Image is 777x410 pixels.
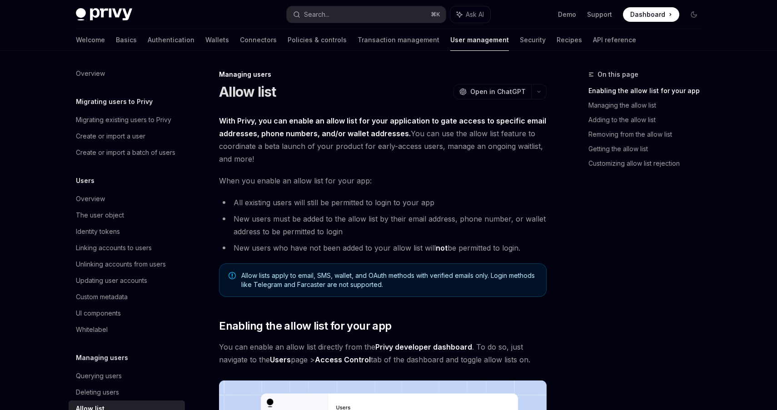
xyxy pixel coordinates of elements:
h5: Migrating users to Privy [76,96,153,107]
div: Querying users [76,370,122,381]
a: Policies & controls [288,29,347,51]
span: Allow lists apply to email, SMS, wallet, and OAuth methods with verified emails only. Login metho... [241,271,537,289]
h1: Allow list [219,84,276,100]
span: When you enable an allow list for your app: [219,174,547,187]
div: Identity tokens [76,226,120,237]
div: Managing users [219,70,547,79]
div: UI components [76,308,121,319]
div: Updating user accounts [76,275,147,286]
span: You can enable an allow list directly from the . To do so, just navigate to the page > tab of the... [219,341,547,366]
strong: With Privy, you can enable an allow list for your application to gate access to specific email ad... [219,116,546,138]
div: Overview [76,68,105,79]
a: Wallets [205,29,229,51]
a: Linking accounts to users [69,240,185,256]
a: Overview [69,191,185,207]
a: Removing from the allow list [588,127,708,142]
a: Whitelabel [69,321,185,338]
div: Deleting users [76,387,119,398]
a: The user object [69,207,185,223]
a: Access Control [315,355,371,365]
div: Create or import a user [76,131,145,142]
a: Recipes [557,29,582,51]
a: UI components [69,305,185,321]
strong: not [436,243,448,252]
img: dark logo [76,8,132,21]
div: Create or import a batch of users [76,147,175,158]
h5: Users [76,175,95,186]
a: Privy developer dashboard [375,342,472,352]
a: Welcome [76,29,105,51]
span: Dashboard [630,10,665,19]
li: All existing users will still be permitted to login to your app [219,196,547,209]
div: Search... [304,9,329,20]
span: Enabling the allow list for your app [219,319,391,333]
a: Deleting users [69,384,185,400]
a: User management [450,29,509,51]
span: On this page [598,69,638,80]
a: Identity tokens [69,223,185,240]
a: Basics [116,29,137,51]
h5: Managing users [76,352,128,363]
a: Demo [558,10,576,19]
a: Adding to the allow list [588,113,708,127]
a: Create or import a user [69,128,185,144]
a: Migrating existing users to Privy [69,112,185,128]
div: Unlinking accounts from users [76,259,166,270]
a: Managing the allow list [588,98,708,113]
strong: Users [270,355,291,364]
button: Search...⌘K [287,6,446,23]
button: Open in ChatGPT [453,84,531,99]
span: Ask AI [466,10,484,19]
a: Updating user accounts [69,272,185,289]
span: Open in ChatGPT [470,87,526,96]
svg: Note [229,272,236,279]
a: Unlinking accounts from users [69,256,185,272]
a: Support [587,10,612,19]
li: New users must be added to the allow list by their email address, phone number, or wallet address... [219,212,547,238]
button: Toggle dark mode [687,7,701,22]
div: Whitelabel [76,324,108,335]
div: Custom metadata [76,291,128,302]
a: Enabling the allow list for your app [588,84,708,98]
li: New users who have not been added to your allow list will be permitted to login. [219,242,547,254]
a: Security [520,29,546,51]
a: Authentication [148,29,194,51]
div: Linking accounts to users [76,242,152,253]
a: Customizing allow list rejection [588,156,708,171]
a: Custom metadata [69,289,185,305]
div: The user object [76,210,124,221]
a: Transaction management [358,29,439,51]
span: You can use the allow list feature to coordinate a beta launch of your product for early-access u... [219,114,547,165]
a: API reference [593,29,636,51]
a: Overview [69,65,185,82]
a: Connectors [240,29,277,51]
button: Ask AI [450,6,490,23]
a: Querying users [69,368,185,384]
div: Overview [76,193,105,204]
a: Create or import a batch of users [69,144,185,161]
span: ⌘ K [431,11,440,18]
a: Getting the allow list [588,142,708,156]
div: Migrating existing users to Privy [76,114,171,125]
a: Dashboard [623,7,679,22]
